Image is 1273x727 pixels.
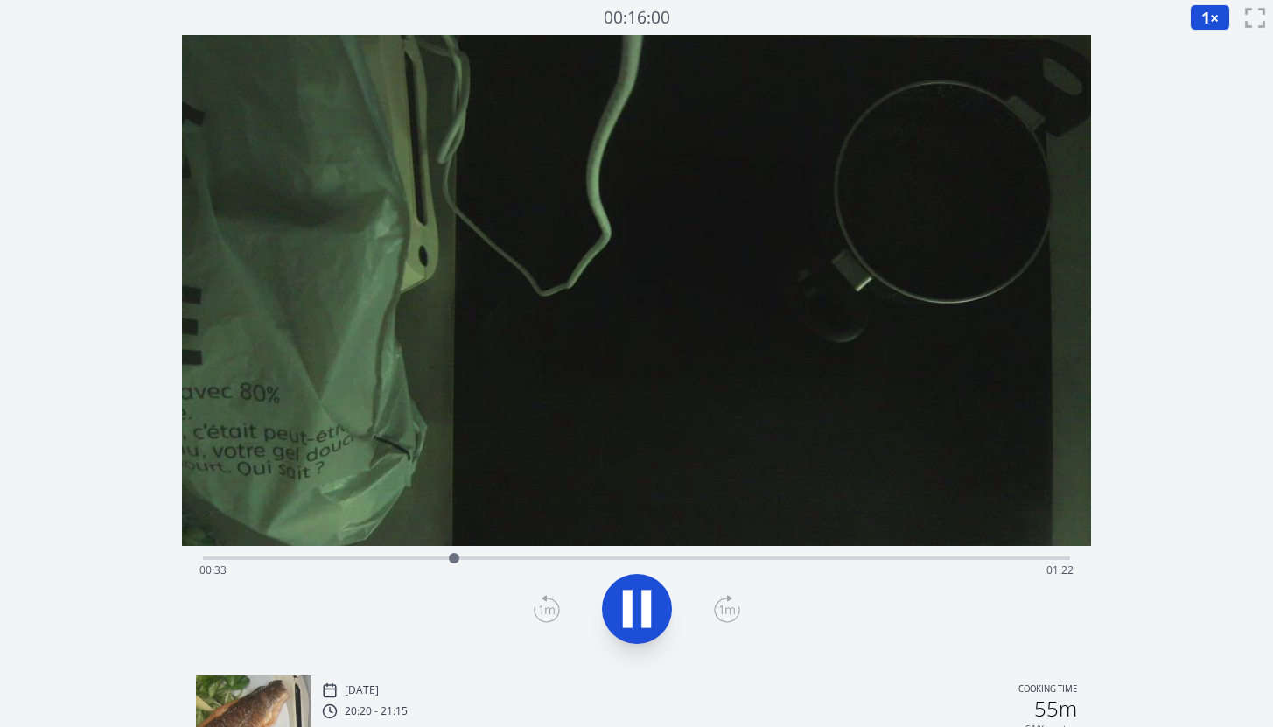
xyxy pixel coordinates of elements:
span: 01:22 [1046,563,1074,577]
p: [DATE] [345,683,379,697]
h2: 55m [1034,698,1077,719]
span: 1 [1201,7,1210,28]
a: 00:16:00 [604,5,670,31]
p: Cooking time [1018,682,1077,698]
span: 00:33 [199,563,227,577]
button: 1× [1190,4,1230,31]
p: 20:20 - 21:15 [345,704,408,718]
